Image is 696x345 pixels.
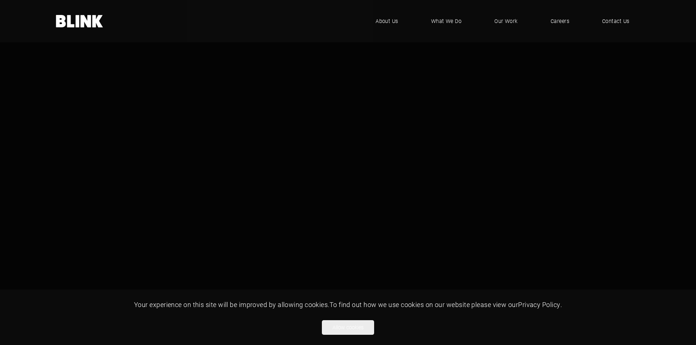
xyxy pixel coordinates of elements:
a: Privacy Policy [518,300,560,309]
a: What We Do [420,10,473,32]
a: Our Work [483,10,529,32]
a: Home [56,15,103,27]
button: Allow cookies [322,320,374,335]
a: About Us [365,10,409,32]
span: Our Work [494,17,518,25]
span: Careers [551,17,569,25]
span: Your experience on this site will be improved by allowing cookies. To find out how we use cookies... [134,300,562,309]
span: Contact Us [602,17,630,25]
span: About Us [376,17,398,25]
a: Contact Us [591,10,640,32]
span: What We Do [431,17,462,25]
a: Careers [540,10,580,32]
